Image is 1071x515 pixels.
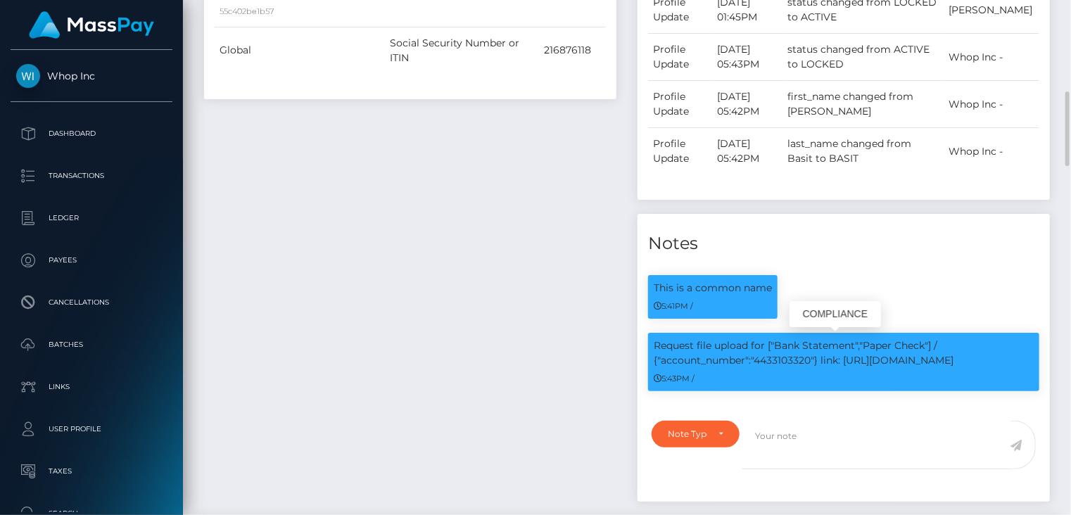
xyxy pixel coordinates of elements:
td: Whop Inc - [944,34,1039,81]
td: Global [215,27,385,74]
td: 216876118 [539,27,606,74]
p: Transactions [16,165,167,186]
img: Whop Inc [16,64,40,88]
p: Request file upload for ["Bank Statement","Paper Check"] / {"account_number":"4433103320"} link: ... [654,338,1034,368]
p: Ledger [16,208,167,229]
p: User Profile [16,419,167,440]
small: 5:41PM / [654,301,693,311]
h4: Notes [648,231,1039,256]
td: Profile Update [648,128,712,175]
td: [DATE] 05:43PM [712,34,783,81]
a: Cancellations [11,285,172,320]
button: Note Type [652,421,740,447]
a: Dashboard [11,116,172,151]
p: Payees [16,250,167,271]
td: [DATE] 05:42PM [712,128,783,175]
td: Social Security Number or ITIN [385,27,539,74]
td: last_name changed from Basit to BASIT [783,128,944,175]
p: Dashboard [16,123,167,144]
a: Batches [11,327,172,362]
a: Links [11,369,172,405]
p: This is a common name [654,281,772,295]
p: Links [16,376,167,398]
td: [DATE] 05:42PM [712,81,783,128]
td: status changed from ACTIVE to LOCKED [783,34,944,81]
a: User Profile [11,412,172,447]
td: first_name changed from [PERSON_NAME] [783,81,944,128]
td: Whop Inc - [944,81,1039,128]
div: Note Type [668,428,707,440]
a: Ledger [11,201,172,236]
a: Taxes [11,454,172,489]
td: Profile Update [648,34,712,81]
p: Batches [16,334,167,355]
p: Taxes [16,461,167,482]
td: Profile Update [648,81,712,128]
small: 5:43PM / [654,374,695,383]
p: Cancellations [16,292,167,313]
a: Payees [11,243,172,278]
img: MassPay Logo [29,11,154,39]
td: Whop Inc - [944,128,1039,175]
a: Transactions [11,158,172,193]
span: Whop Inc [11,70,172,82]
div: COMPLIANCE [790,301,881,327]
